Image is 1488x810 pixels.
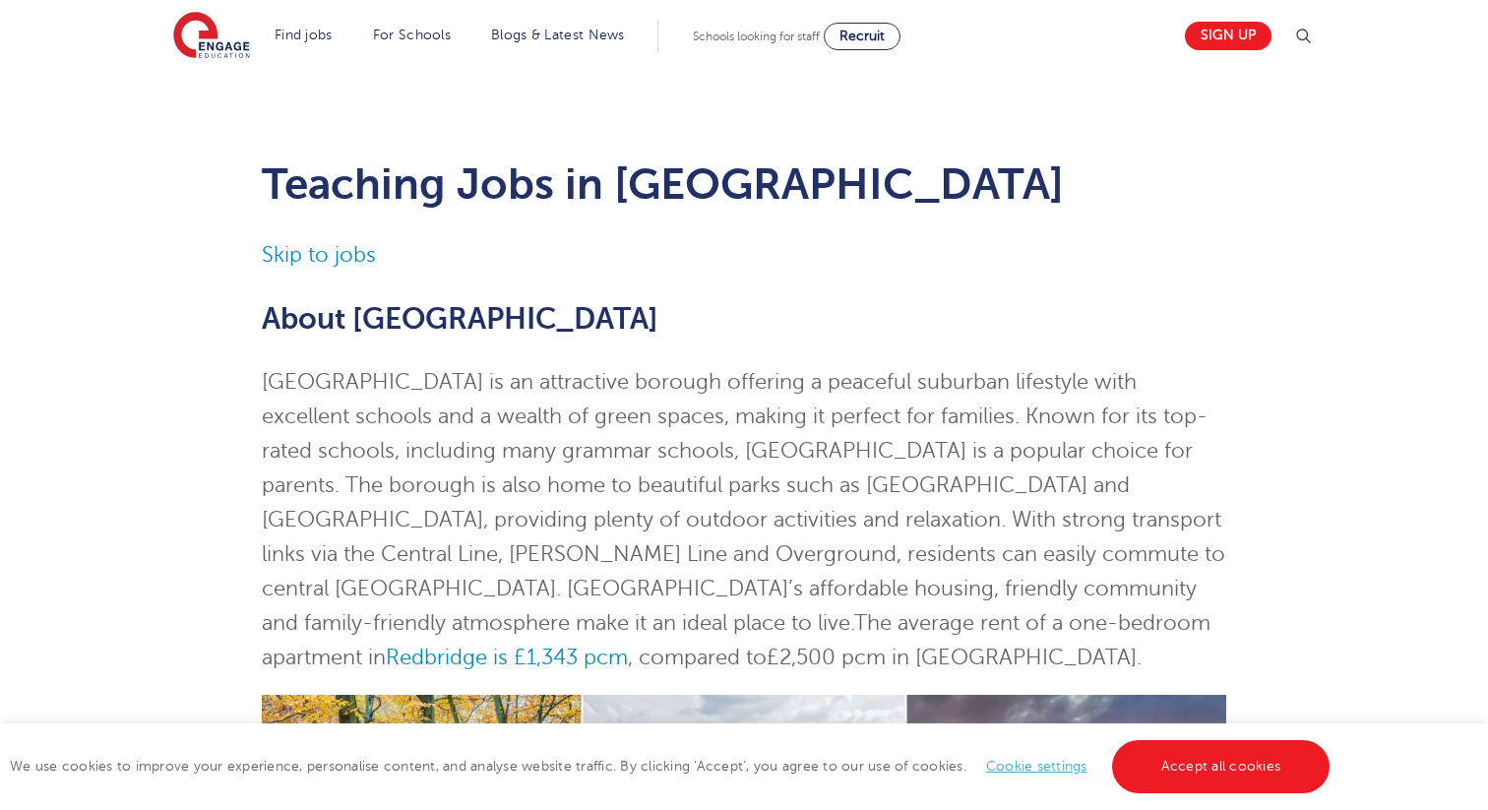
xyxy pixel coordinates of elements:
a: For Schools [373,28,451,42]
a: Skip to jobs [262,243,376,267]
a: Find jobs [275,28,333,42]
a: Recruit [824,23,900,50]
a: Sign up [1185,22,1271,50]
p: [GEOGRAPHIC_DATA] is an attractive borough offering a peaceful suburban lifestyle with excellent ... [262,365,1227,675]
span: £2,500 pcm in [GEOGRAPHIC_DATA]. [767,646,1142,669]
a: Cookie settings [986,759,1087,774]
span: We use cookies to improve your experience, personalise content, and analyse website traffic. By c... [10,759,1334,774]
a: Accept all cookies [1112,740,1331,793]
a: Redbridge is £1,343 pcm [386,646,628,669]
span: Schools looking for staff [693,30,820,43]
span: About [GEOGRAPHIC_DATA] [262,302,658,336]
img: Engage Education [173,12,250,61]
span: , compared to [628,646,767,669]
a: Blogs & Latest News [491,28,625,42]
h1: Teaching Jobs in [GEOGRAPHIC_DATA] [262,159,1227,209]
span: Recruit [839,29,885,43]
